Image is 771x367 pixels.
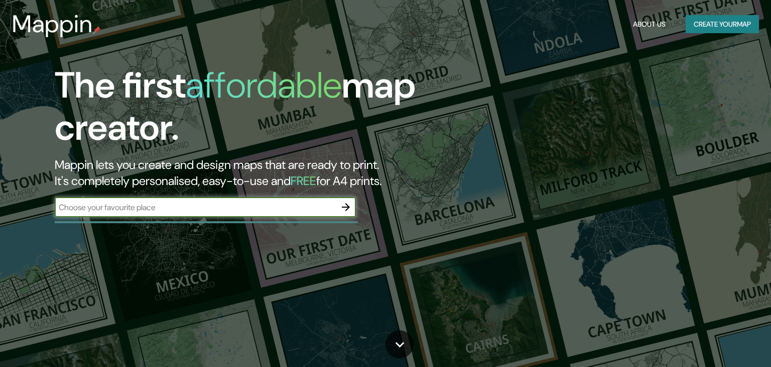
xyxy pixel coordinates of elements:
[629,15,670,34] button: About Us
[291,173,316,189] h5: FREE
[55,202,336,213] input: Choose your favourite place
[12,10,93,38] h3: Mappin
[55,157,440,189] h2: Mappin lets you create and design maps that are ready to print. It's completely personalised, eas...
[93,26,101,34] img: mappin-pin
[186,62,342,109] h1: affordable
[55,64,440,157] h1: The first map creator.
[686,15,759,34] button: Create yourmap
